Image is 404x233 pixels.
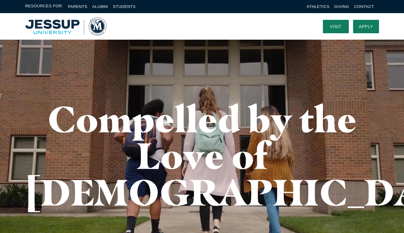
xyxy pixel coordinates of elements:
span: Resources For: [25,3,63,10]
h1: Compelled by the Love of [DEMOGRAPHIC_DATA] [25,101,379,210]
a: Students [113,4,136,9]
a: Home [25,17,107,36]
a: Visit [323,20,349,33]
img: Multnomah University Logo [25,17,107,36]
a: Contact [354,4,374,9]
a: Giving [334,4,349,9]
a: Athletics [307,4,330,9]
a: Alumni [92,4,108,9]
a: Parents [68,4,88,9]
a: Apply [353,20,379,33]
